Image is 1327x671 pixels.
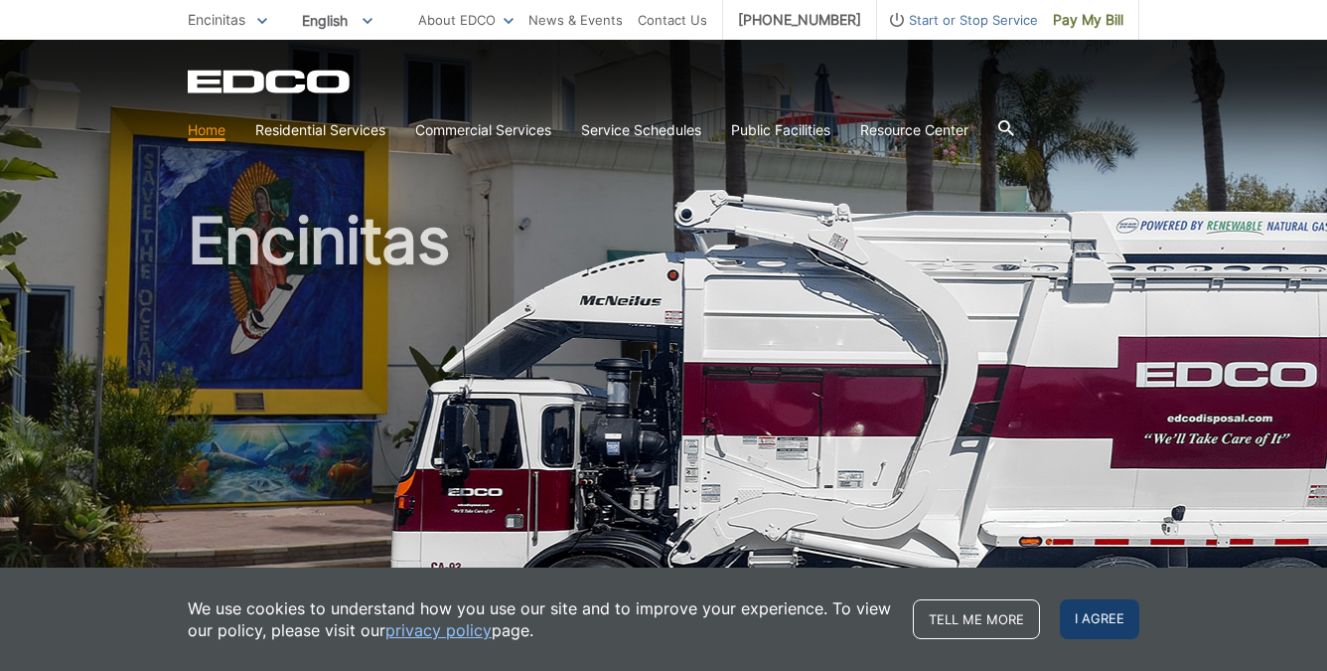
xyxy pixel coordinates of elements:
[188,11,245,28] span: Encinitas
[913,599,1040,639] a: Tell me more
[188,119,225,141] a: Home
[415,119,551,141] a: Commercial Services
[188,70,353,93] a: EDCD logo. Return to the homepage.
[418,9,514,31] a: About EDCO
[255,119,385,141] a: Residential Services
[385,619,492,641] a: privacy policy
[860,119,968,141] a: Resource Center
[1053,9,1123,31] span: Pay My Bill
[528,9,623,31] a: News & Events
[287,4,387,37] span: English
[581,119,701,141] a: Service Schedules
[188,597,893,641] p: We use cookies to understand how you use our site and to improve your experience. To view our pol...
[731,119,830,141] a: Public Facilities
[1060,599,1139,639] span: I agree
[638,9,707,31] a: Contact Us
[188,209,1139,645] h1: Encinitas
